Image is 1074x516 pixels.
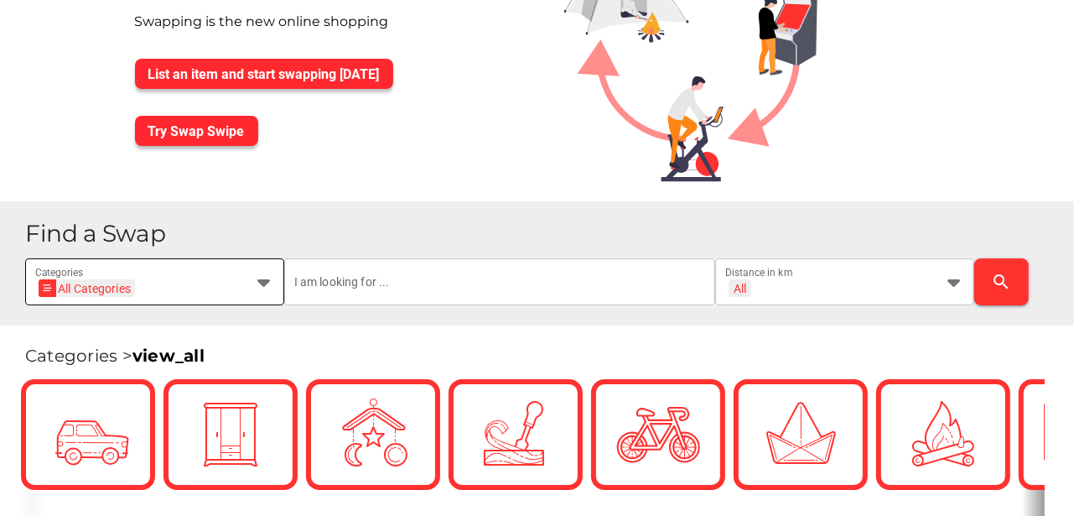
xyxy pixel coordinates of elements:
[25,222,1061,246] h1: Find a Swap
[122,12,537,45] div: Swapping is the new online shopping
[294,258,706,305] input: I am looking for ...
[135,59,393,89] button: List an item and start swapping [DATE]
[44,279,131,297] div: All Categories
[25,346,205,366] span: Categories >
[992,272,1012,292] i: search
[148,66,380,82] span: List an item and start swapping [DATE]
[734,281,746,296] div: All
[132,346,205,366] a: view_all
[148,123,245,139] span: Try Swap Swipe
[135,116,258,146] button: Try Swap Swipe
